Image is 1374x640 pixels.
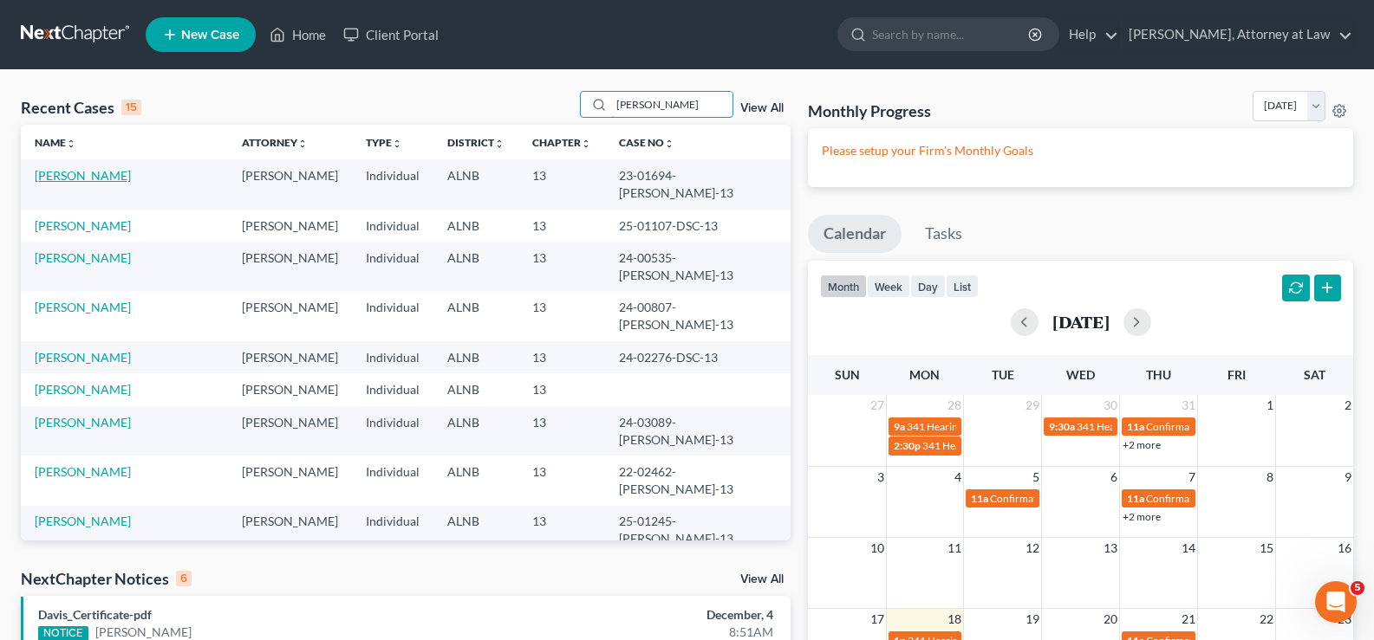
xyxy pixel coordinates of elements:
td: 24-02276-DSC-13 [605,341,791,373]
span: 341 Hearing for [PERSON_NAME], English [907,420,1099,433]
td: ALNB [433,242,518,291]
span: 9a [894,420,905,433]
td: 13 [518,456,605,505]
td: Individual [352,242,433,291]
div: 6 [176,571,192,586]
td: 25-01245-[PERSON_NAME]-13 [605,506,791,555]
span: 18 [946,609,963,630]
span: Sat [1304,367,1325,382]
td: Individual [352,210,433,242]
td: [PERSON_NAME] [228,406,352,456]
span: 341 Hearing for [PERSON_NAME] & [PERSON_NAME] [922,439,1169,452]
p: Please setup your Firm's Monthly Goals [822,142,1339,159]
a: View All [740,102,784,114]
a: Districtunfold_more [447,136,505,149]
td: 23-01694-[PERSON_NAME]-13 [605,159,791,209]
a: +2 more [1123,510,1161,523]
td: Individual [352,506,433,555]
td: [PERSON_NAME] [228,242,352,291]
span: 341 Hearing for [PERSON_NAME] [1077,420,1232,433]
span: 6 [1109,467,1119,488]
span: 13 [1102,538,1119,559]
a: Case Nounfold_more [619,136,674,149]
a: [PERSON_NAME] [35,415,131,430]
td: Individual [352,456,433,505]
i: unfold_more [297,139,308,149]
a: Tasks [909,215,978,253]
span: 9:30a [1049,420,1075,433]
span: Confirmation Date for [PERSON_NAME] [1146,420,1330,433]
span: 11a [1127,492,1144,505]
a: Nameunfold_more [35,136,76,149]
div: December, 4 [540,606,773,624]
button: day [910,275,946,298]
span: 20 [1102,609,1119,630]
span: 30 [1102,395,1119,416]
td: Individual [352,292,433,341]
td: Individual [352,159,433,209]
td: 13 [518,341,605,373]
button: week [867,275,910,298]
td: ALNB [433,341,518,373]
a: Chapterunfold_more [532,136,591,149]
span: 5 [1031,467,1041,488]
span: 22 [1258,609,1275,630]
input: Search by name... [611,92,733,117]
td: ALNB [433,210,518,242]
span: 7 [1187,467,1197,488]
span: New Case [181,29,239,42]
input: Search by name... [872,18,1031,50]
td: ALNB [433,506,518,555]
td: 22-02462-[PERSON_NAME]-13 [605,456,791,505]
i: unfold_more [664,139,674,149]
span: Tue [992,367,1014,382]
td: ALNB [433,159,518,209]
td: ALNB [433,456,518,505]
td: ALNB [433,373,518,405]
a: Client Portal [335,19,447,50]
td: [PERSON_NAME] [228,456,352,505]
a: Attorneyunfold_more [242,136,308,149]
td: 25-01107-DSC-13 [605,210,791,242]
span: Wed [1066,367,1095,382]
h3: Monthly Progress [808,100,931,121]
button: list [946,275,979,298]
a: +2 more [1123,438,1161,451]
td: [PERSON_NAME] [228,159,352,209]
a: Davis_Certificate-pdf [38,607,152,622]
a: View All [740,573,784,585]
span: 28 [946,395,963,416]
span: 19 [1024,609,1041,630]
td: [PERSON_NAME] [228,341,352,373]
td: Individual [352,406,433,456]
span: Confirmation Date for [PERSON_NAME] & [PERSON_NAME] [990,492,1266,505]
span: 4 [953,467,963,488]
a: [PERSON_NAME], Attorney at Law [1120,19,1352,50]
span: 29 [1024,395,1041,416]
span: 3 [876,467,886,488]
td: Individual [352,373,433,405]
span: 31 [1180,395,1197,416]
span: 11a [1127,420,1144,433]
td: [PERSON_NAME] [228,210,352,242]
span: 9 [1343,467,1353,488]
td: 13 [518,242,605,291]
td: [PERSON_NAME] [228,292,352,341]
span: Sun [835,367,860,382]
span: 21 [1180,609,1197,630]
span: 17 [869,609,886,630]
span: 10 [869,538,886,559]
a: [PERSON_NAME] [35,218,131,233]
span: 11a [971,492,988,505]
a: [PERSON_NAME] [35,168,131,183]
a: Home [261,19,335,50]
a: [PERSON_NAME] [35,382,131,397]
span: 1 [1265,395,1275,416]
td: 13 [518,292,605,341]
a: [PERSON_NAME] [35,250,131,265]
i: unfold_more [581,139,591,149]
td: 13 [518,210,605,242]
a: Typeunfold_more [366,136,402,149]
iframe: Intercom live chat [1315,581,1357,623]
span: 2:30p [894,439,921,452]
